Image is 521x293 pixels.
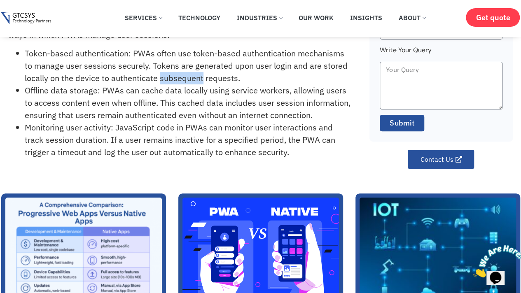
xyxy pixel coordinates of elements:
[172,9,227,27] a: Technology
[466,8,520,27] a: Get quote
[25,121,351,158] li: Monitoring user activity: JavaScript code in PWAs can monitor user interactions and track session...
[380,115,424,131] button: Submit
[292,9,340,27] a: Our Work
[420,156,453,163] span: Contact Us
[25,84,351,121] li: Offline data storage: PWAs can cache data locally using service workers, allowing users to access...
[390,118,414,128] span: Submit
[119,9,168,27] a: Services
[1,12,51,25] img: Gtcsys logo
[380,45,431,62] label: Write Your Query
[380,5,502,137] form: Faq Form
[344,9,388,27] a: Insights
[3,3,54,36] img: Chat attention grabber
[393,9,432,27] a: About
[231,9,288,27] a: Industries
[476,13,510,22] span: Get quote
[470,242,521,281] iframe: chat widget
[25,47,351,84] li: Token-based authentication: PWAs often use token-based authentication mechanisms to manage user s...
[408,150,474,169] a: Contact Us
